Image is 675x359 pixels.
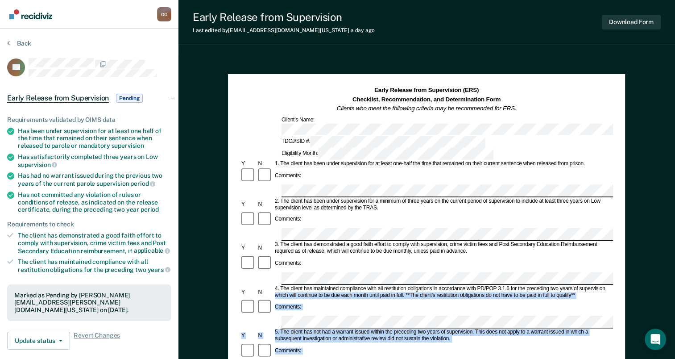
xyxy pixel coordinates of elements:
div: Comments: [273,260,302,267]
div: Comments: [273,172,302,179]
div: Has not committed any violation of rules or conditions of release, as indicated on the release ce... [18,191,171,213]
div: O O [157,7,171,21]
div: Comments: [273,348,302,355]
div: The client has maintained compliance with all restitution obligations for the preceding two [18,258,171,273]
div: Has satisfactorily completed three years on Low [18,153,171,168]
span: years [148,266,170,273]
button: Download Form [602,15,661,29]
strong: Checklist, Recommendation, and Determination Form [352,96,501,103]
div: Y [240,201,257,208]
div: 1. The client has been under supervision for at least one-half the time that remained on their cu... [273,161,613,167]
div: N [257,161,273,167]
span: Pending [116,94,143,103]
img: Recidiviz [9,9,52,19]
span: applicable [134,247,170,254]
strong: Early Release from Supervision (ERS) [374,87,479,94]
div: Last edited by [EMAIL_ADDRESS][DOMAIN_NAME][US_STATE] [193,27,375,33]
div: Y [240,161,257,167]
span: Early Release from Supervision [7,94,109,103]
div: Requirements to check [7,221,171,228]
em: Clients who meet the following criteria may be recommended for ERS. [337,105,517,112]
div: Requirements validated by OIMS data [7,116,171,124]
span: period [130,180,155,187]
div: N [257,289,273,296]
div: Open Intercom Messenger [645,329,666,350]
span: a day ago [351,27,375,33]
button: Profile dropdown button [157,7,171,21]
div: 4. The client has maintained compliance with all restitution obligations in accordance with PD/PO... [273,285,613,299]
div: The client has demonstrated a good faith effort to comply with supervision, crime victim fees and... [18,232,171,255]
div: Eligibility Month: [280,148,495,160]
div: Y [240,289,257,296]
span: Revert Changes [74,332,120,350]
div: 2. The client has been under supervision for a minimum of three years on the current period of su... [273,198,613,211]
div: 3. The client has demonstrated a good faith effort to comply with supervision, crime victim fees ... [273,242,613,255]
div: Marked as Pending by [PERSON_NAME][EMAIL_ADDRESS][PERSON_NAME][DOMAIN_NAME][US_STATE] on [DATE]. [14,292,164,314]
div: Y [240,333,257,339]
div: N [257,245,273,251]
div: 5. The client has not had a warrant issued within the preceding two years of supervision. This do... [273,329,613,342]
div: Comments: [273,304,302,311]
div: Y [240,245,257,251]
div: Has had no warrant issued during the previous two years of the current parole supervision [18,172,171,187]
div: N [257,201,273,208]
span: supervision [112,142,144,149]
div: TDCJ/SID #: [280,136,487,148]
div: Has been under supervision for at least one half of the time that remained on their sentence when... [18,127,171,150]
button: Update status [7,332,70,350]
span: supervision [18,161,57,168]
div: Comments: [273,216,302,223]
button: Back [7,39,31,47]
div: N [257,333,273,339]
span: period [141,206,159,213]
div: Early Release from Supervision [193,11,375,24]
